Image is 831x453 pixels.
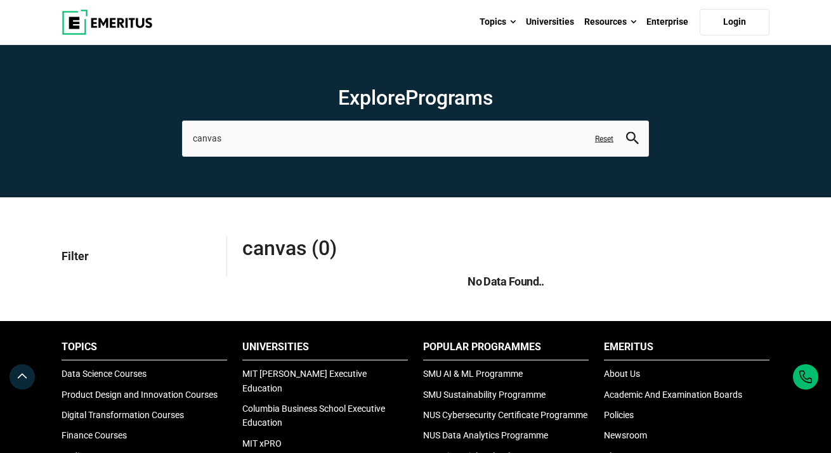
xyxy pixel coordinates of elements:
[700,9,769,36] a: Login
[595,133,613,144] a: Reset search
[405,86,493,110] span: Programs
[626,131,639,146] button: search
[423,369,523,379] a: SMU AI & ML Programme
[182,121,649,156] input: search-page
[423,390,546,400] a: SMU Sustainability Programme
[423,410,587,420] a: NUS Cybersecurity Certificate Programme
[626,135,639,147] a: search
[62,369,147,379] a: Data Science Courses
[604,369,640,379] a: About Us
[182,85,649,110] h1: Explore
[604,430,647,440] a: Newsroom
[62,410,184,420] a: Digital Transformation Courses
[242,404,385,428] a: Columbia Business School Executive Education
[604,390,742,400] a: Academic And Examination Boards
[604,410,634,420] a: Policies
[423,430,548,440] a: NUS Data Analytics Programme
[62,430,127,440] a: Finance Courses
[242,273,769,289] h5: No Data Found..
[62,235,216,277] p: Filter
[242,369,367,393] a: MIT [PERSON_NAME] Executive Education
[62,390,218,400] a: Product Design and Innovation Courses
[242,438,282,449] a: MIT xPRO
[242,235,506,261] span: canvas (0)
